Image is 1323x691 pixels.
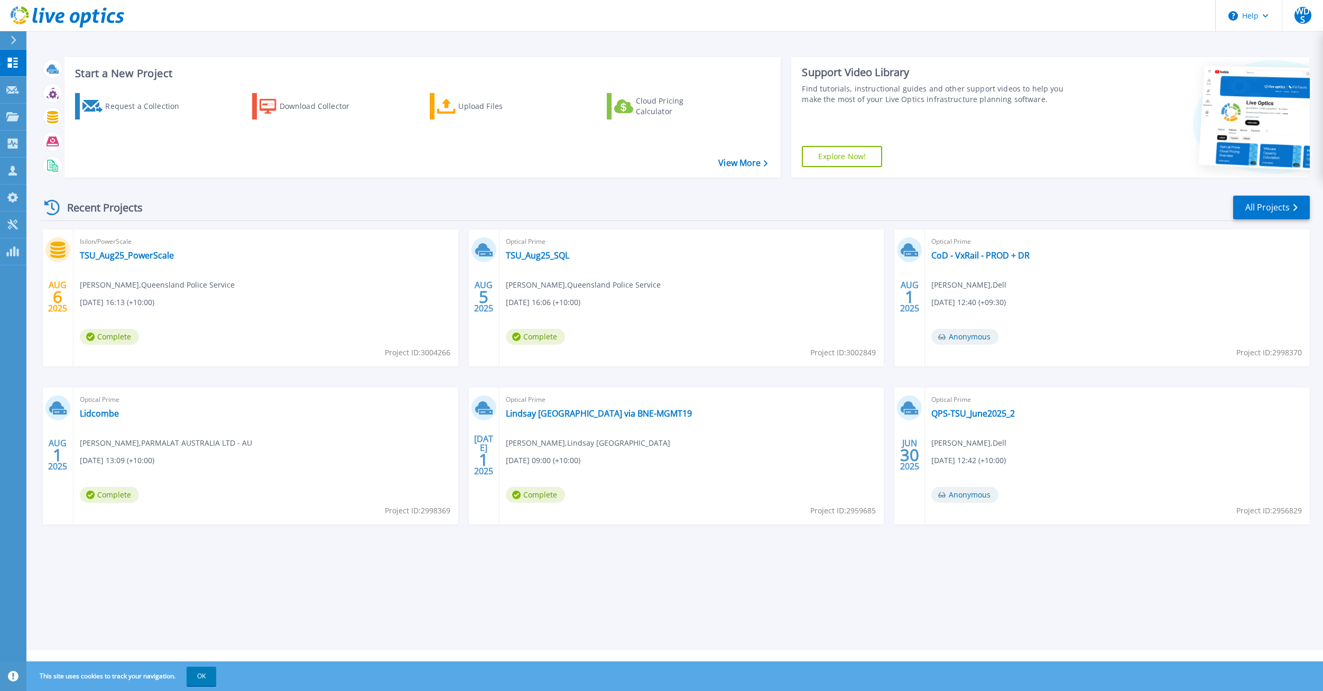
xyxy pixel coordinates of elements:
[931,250,1030,261] a: CoD - VxRail - PROD + DR
[636,96,720,117] div: Cloud Pricing Calculator
[80,250,174,261] a: TSU_Aug25_PowerScale
[506,487,565,503] span: Complete
[385,347,450,358] span: Project ID: 3004266
[506,329,565,345] span: Complete
[80,297,154,308] span: [DATE] 16:13 (+10:00)
[506,394,878,406] span: Optical Prime
[80,329,139,345] span: Complete
[931,408,1015,419] a: QPS-TSU_June2025_2
[75,68,767,79] h3: Start a New Project
[280,96,364,117] div: Download Collector
[802,84,1069,105] div: Find tutorials, instructional guides and other support videos to help you make the most of your L...
[80,455,154,466] span: [DATE] 13:09 (+10:00)
[385,505,450,517] span: Project ID: 2998369
[80,408,119,419] a: Lidcombe
[506,437,670,449] span: [PERSON_NAME] , Lindsay [GEOGRAPHIC_DATA]
[506,250,569,261] a: TSU_Aug25_SQL
[1236,347,1302,358] span: Project ID: 2998370
[802,66,1069,79] div: Support Video Library
[474,436,494,474] div: [DATE] 2025
[1236,505,1302,517] span: Project ID: 2956829
[48,278,68,316] div: AUG 2025
[506,455,580,466] span: [DATE] 09:00 (+10:00)
[931,455,1006,466] span: [DATE] 12:42 (+10:00)
[506,297,580,308] span: [DATE] 16:06 (+10:00)
[931,236,1303,247] span: Optical Prime
[80,487,139,503] span: Complete
[506,236,878,247] span: Optical Prime
[41,195,157,220] div: Recent Projects
[80,236,452,247] span: Isilon/PowerScale
[48,436,68,474] div: AUG 2025
[105,96,190,117] div: Request a Collection
[479,455,488,464] span: 1
[810,347,876,358] span: Project ID: 3002849
[80,437,252,449] span: [PERSON_NAME] , PARMALAT AUSTRALIA LTD - AU
[80,394,452,406] span: Optical Prime
[506,408,692,419] a: Lindsay [GEOGRAPHIC_DATA] via BNE-MGMT19
[900,278,920,316] div: AUG 2025
[1294,7,1311,24] span: WDS
[479,292,488,301] span: 5
[931,297,1006,308] span: [DATE] 12:40 (+09:30)
[29,667,216,686] span: This site uses cookies to track your navigation.
[900,436,920,474] div: JUN 2025
[1233,196,1310,219] a: All Projects
[931,437,1006,449] span: [PERSON_NAME] , Dell
[810,505,876,517] span: Project ID: 2959685
[607,93,725,119] a: Cloud Pricing Calculator
[900,450,919,459] span: 30
[931,394,1303,406] span: Optical Prime
[53,450,62,459] span: 1
[80,279,235,291] span: [PERSON_NAME] , Queensland Police Service
[931,329,998,345] span: Anonymous
[474,278,494,316] div: AUG 2025
[802,146,882,167] a: Explore Now!
[506,279,661,291] span: [PERSON_NAME] , Queensland Police Service
[187,667,216,686] button: OK
[75,93,193,119] a: Request a Collection
[53,292,62,301] span: 6
[718,158,767,168] a: View More
[931,487,998,503] span: Anonymous
[931,279,1006,291] span: [PERSON_NAME] , Dell
[252,93,370,119] a: Download Collector
[458,96,543,117] div: Upload Files
[905,292,914,301] span: 1
[430,93,548,119] a: Upload Files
